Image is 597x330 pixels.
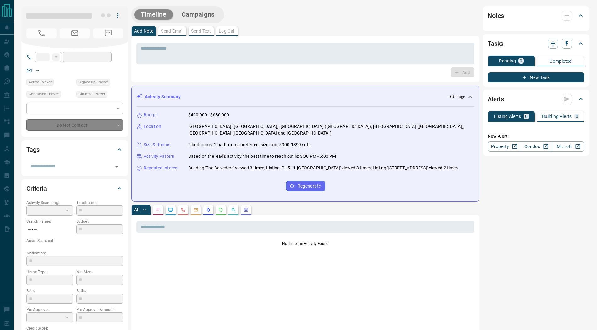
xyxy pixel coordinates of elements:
[26,200,73,205] p: Actively Searching:
[488,8,584,23] div: Notes
[576,114,578,119] p: 0
[520,59,522,63] p: 0
[488,92,584,107] div: Alerts
[76,200,123,205] p: Timeframe:
[494,114,521,119] p: Listing Alerts
[188,123,474,136] p: [GEOGRAPHIC_DATA] ([GEOGRAPHIC_DATA]), [GEOGRAPHIC_DATA] ([GEOGRAPHIC_DATA]), [GEOGRAPHIC_DATA] (...
[26,119,123,131] div: Do Not Contact
[144,141,171,148] p: Size & Rooms
[181,207,186,212] svg: Calls
[144,123,161,130] p: Location
[76,269,123,275] p: Min Size:
[144,153,174,160] p: Activity Pattern
[76,307,123,312] p: Pre-Approval Amount:
[488,141,520,152] a: Property
[550,59,572,63] p: Completed
[79,91,105,97] span: Claimed - Never
[134,208,139,212] p: All
[26,288,73,294] p: Beds:
[206,207,211,212] svg: Listing Alerts
[26,145,39,155] h2: Tags
[26,181,123,196] div: Criteria
[26,224,73,235] p: -- - --
[93,28,123,38] span: No Number
[26,250,123,256] p: Motivation:
[137,91,474,103] div: Activity Summary-- ago
[144,165,179,171] p: Repeated Interest
[193,207,198,212] svg: Emails
[145,93,181,100] p: Activity Summary
[112,162,121,171] button: Open
[488,133,584,140] p: New Alert:
[188,165,458,171] p: Building 'The Belvedere' viewed 3 times; Listing 'PH5 - 1 [GEOGRAPHIC_DATA]' viewed 3 times; List...
[286,181,325,191] button: Regenerate
[456,94,465,100] p: -- ago
[26,307,73,312] p: Pre-Approved:
[520,141,552,152] a: Condos
[144,112,158,118] p: Budget
[26,184,47,194] h2: Criteria
[188,153,336,160] p: Based on the lead's activity, the best time to reach out is: 3:00 PM - 5:00 PM
[488,11,504,21] h2: Notes
[488,72,584,82] button: New Task
[188,141,310,148] p: 2 bedrooms, 2 bathrooms preferred; size range 900-1399 sqft
[244,207,249,212] svg: Agent Actions
[499,59,516,63] p: Pending
[26,142,123,157] div: Tags
[26,219,73,224] p: Search Range:
[542,114,572,119] p: Building Alerts
[79,79,108,85] span: Signed up - Never
[29,79,52,85] span: Active - Never
[218,207,223,212] svg: Requests
[231,207,236,212] svg: Opportunities
[488,36,584,51] div: Tasks
[488,39,503,49] h2: Tasks
[36,68,39,73] a: --
[60,28,90,38] span: No Email
[29,91,59,97] span: Contacted - Never
[188,112,229,118] p: $490,000 - $630,000
[136,241,474,247] p: No Timeline Activity Found
[156,207,161,212] svg: Notes
[134,29,153,33] p: Add Note
[168,207,173,212] svg: Lead Browsing Activity
[552,141,584,152] a: Mr.Loft
[175,9,221,20] button: Campaigns
[76,219,123,224] p: Budget:
[488,94,504,104] h2: Alerts
[26,238,123,243] p: Areas Searched:
[525,114,528,119] p: 0
[76,288,123,294] p: Baths:
[26,269,73,275] p: Home Type:
[134,9,173,20] button: Timeline
[26,28,57,38] span: No Number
